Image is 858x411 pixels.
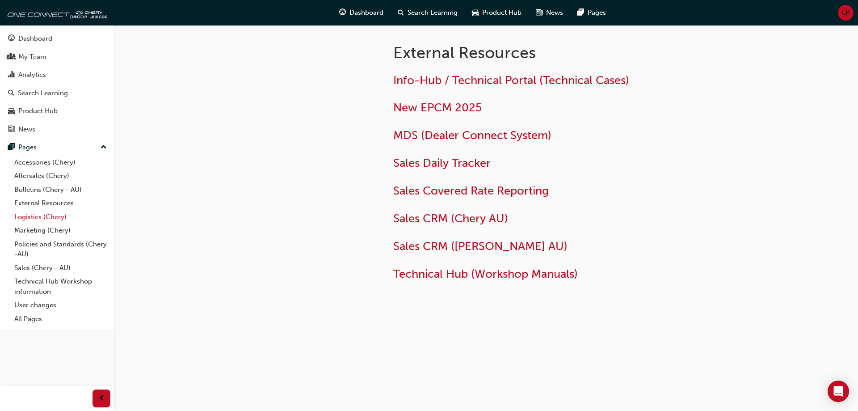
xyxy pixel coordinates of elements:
div: Product Hub [18,106,58,116]
span: people-icon [8,53,15,61]
a: Search Learning [4,85,110,102]
a: Product Hub [4,103,110,119]
div: News [18,124,35,135]
a: car-iconProduct Hub [465,4,529,22]
div: My Team [18,52,46,62]
a: Analytics [4,67,110,83]
button: LP [838,5,854,21]
a: User changes [11,298,110,312]
a: Sales (Chery - AU) [11,261,110,275]
a: pages-iconPages [570,4,613,22]
a: All Pages [11,312,110,326]
span: pages-icon [577,7,584,18]
button: Pages [4,139,110,156]
a: Sales CRM ([PERSON_NAME] AU) [393,239,568,253]
span: prev-icon [98,393,105,404]
span: up-icon [101,142,107,153]
a: Sales Covered Rate Reporting [393,184,549,198]
a: News [4,121,110,138]
span: Dashboard [349,8,383,18]
a: My Team [4,49,110,65]
a: Policies and Standards (Chery -AU) [11,237,110,261]
span: chart-icon [8,71,15,79]
div: Analytics [18,70,46,80]
a: Bulletins (Chery - AU) [11,183,110,197]
a: Logistics (Chery) [11,210,110,224]
a: Aftersales (Chery) [11,169,110,183]
a: Technical Hub Workshop information [11,275,110,298]
span: car-icon [8,107,15,115]
a: Accessories (Chery) [11,156,110,169]
div: Pages [18,142,37,153]
a: MDS (Dealer Connect System) [393,128,551,142]
div: Search Learning [18,88,68,98]
span: search-icon [8,89,14,97]
a: New EPCM 2025 [393,101,482,114]
a: guage-iconDashboard [332,4,391,22]
a: External Resources [11,196,110,210]
span: Product Hub [482,8,522,18]
span: News [546,8,563,18]
span: Search Learning [408,8,458,18]
div: Open Intercom Messenger [828,381,849,402]
a: Info-Hub / Technical Portal (Technical Cases) [393,73,629,87]
h1: External Resources [393,43,686,63]
img: oneconnect [4,4,107,21]
span: Pages [588,8,606,18]
span: car-icon [472,7,479,18]
a: Sales CRM (Chery AU) [393,212,508,225]
button: DashboardMy TeamAnalyticsSearch LearningProduct HubNews [4,29,110,139]
a: Technical Hub (Workshop Manuals) [393,267,578,281]
span: pages-icon [8,144,15,152]
a: Dashboard [4,30,110,47]
span: news-icon [536,7,543,18]
a: news-iconNews [529,4,570,22]
span: guage-icon [339,7,346,18]
a: Sales Daily Tracker [393,156,491,170]
a: Marketing (Chery) [11,224,110,237]
a: search-iconSearch Learning [391,4,465,22]
span: LP [842,8,850,18]
span: guage-icon [8,35,15,43]
span: news-icon [8,126,15,134]
span: search-icon [398,7,404,18]
div: Dashboard [18,34,52,44]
